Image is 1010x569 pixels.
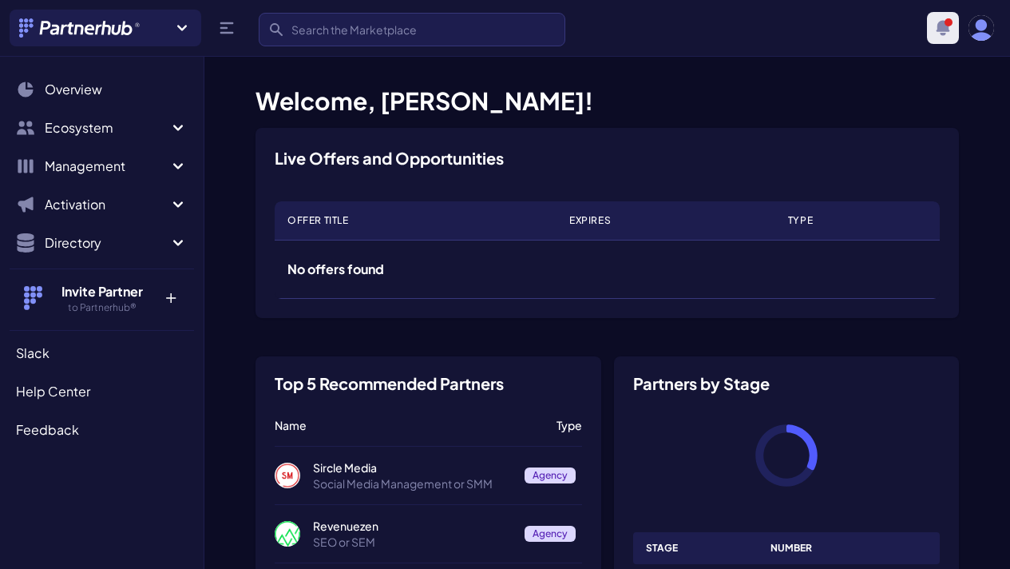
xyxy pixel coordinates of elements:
[275,376,504,392] h3: Top 5 Recommended Partners
[556,201,775,241] th: Expires
[10,269,194,327] button: Invite Partner to Partnerhub® +
[16,382,90,401] span: Help Center
[556,417,582,433] p: Type
[10,189,194,221] button: Activation
[275,201,556,241] th: Offer Title
[153,282,188,308] p: +
[10,337,194,369] a: Slack
[525,526,576,542] span: Agency
[275,147,504,169] h3: Live Offers and Opportunities
[10,227,194,259] button: Directory
[255,86,593,116] span: Welcome, [PERSON_NAME]!
[10,150,194,182] button: Management
[45,80,102,99] span: Overview
[45,233,168,253] span: Directory
[10,414,194,446] a: Feedback
[275,460,582,491] a: Sircle Media Sircle Media Social Media Management or SMM Agency
[313,460,512,475] p: Sircle Media
[275,241,940,299] td: No offers found
[313,475,512,491] p: Social Media Management or SMM
[758,532,846,564] th: Number
[968,15,994,41] img: user photo
[633,532,758,564] th: Stage
[10,74,194,105] a: Overview
[525,468,576,483] span: Agency
[775,201,940,241] th: Type
[275,521,300,547] img: Revenuezen
[275,417,544,433] p: Name
[275,518,582,550] a: Revenuezen Revenuezen SEO or SEM Agency
[10,112,194,144] button: Ecosystem
[50,301,153,314] h5: to Partnerhub®
[16,344,50,363] span: Slack
[633,376,941,392] h3: Partners by Stage
[259,13,565,46] input: Search the Marketplace
[45,118,168,137] span: Ecosystem
[275,463,300,488] img: Sircle Media
[19,18,141,38] img: Partnerhub® Logo
[16,420,79,440] span: Feedback
[10,376,194,408] a: Help Center
[45,157,168,176] span: Management
[313,518,512,534] p: Revenuezen
[313,534,512,550] p: SEO or SEM
[50,282,153,301] h4: Invite Partner
[45,195,168,214] span: Activation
